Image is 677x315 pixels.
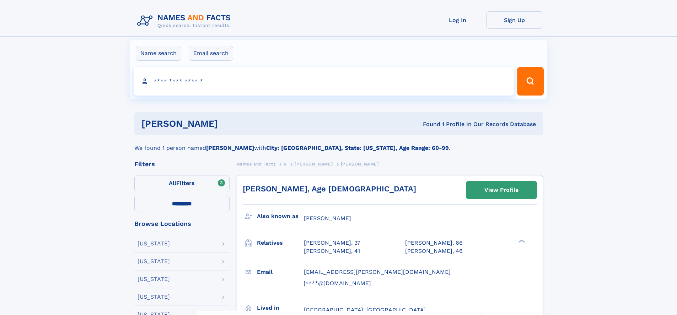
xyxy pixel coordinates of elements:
a: View Profile [466,181,537,199]
h1: [PERSON_NAME] [141,119,321,128]
a: Names and Facts [237,159,276,168]
b: City: [GEOGRAPHIC_DATA], State: [US_STATE], Age Range: 60-99 [266,145,449,151]
span: [PERSON_NAME] [341,162,379,167]
span: [PERSON_NAME] [295,162,333,167]
label: Email search [189,46,233,61]
b: [PERSON_NAME] [206,145,254,151]
h3: Also known as [257,210,304,222]
div: Browse Locations [134,221,230,227]
h3: Email [257,266,304,278]
input: search input [134,67,514,96]
div: [US_STATE] [138,294,170,300]
a: [PERSON_NAME], 41 [304,247,360,255]
a: [PERSON_NAME] [295,159,333,168]
div: View Profile [484,182,519,198]
div: ❯ [517,239,525,244]
h3: Relatives [257,237,304,249]
button: Search Button [517,67,543,96]
a: [PERSON_NAME], 46 [405,247,463,255]
div: [US_STATE] [138,276,170,282]
a: R [284,159,287,168]
a: [PERSON_NAME], 66 [405,239,463,247]
div: We found 1 person named with . [134,135,543,152]
span: [GEOGRAPHIC_DATA], [GEOGRAPHIC_DATA] [304,306,426,313]
span: [EMAIL_ADDRESS][PERSON_NAME][DOMAIN_NAME] [304,268,451,275]
span: R [284,162,287,167]
a: [PERSON_NAME], 37 [304,239,360,247]
img: Logo Names and Facts [134,11,237,31]
div: Filters [134,161,230,167]
a: [PERSON_NAME], Age [DEMOGRAPHIC_DATA] [243,184,416,193]
h3: Lived in [257,302,304,314]
div: [US_STATE] [138,241,170,246]
span: All [169,180,176,186]
label: Name search [136,46,181,61]
label: Filters [134,175,230,192]
div: [US_STATE] [138,259,170,264]
a: Sign Up [486,11,543,29]
a: Log In [429,11,486,29]
div: Found 1 Profile In Our Records Database [320,120,536,128]
span: [PERSON_NAME] [304,215,351,222]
